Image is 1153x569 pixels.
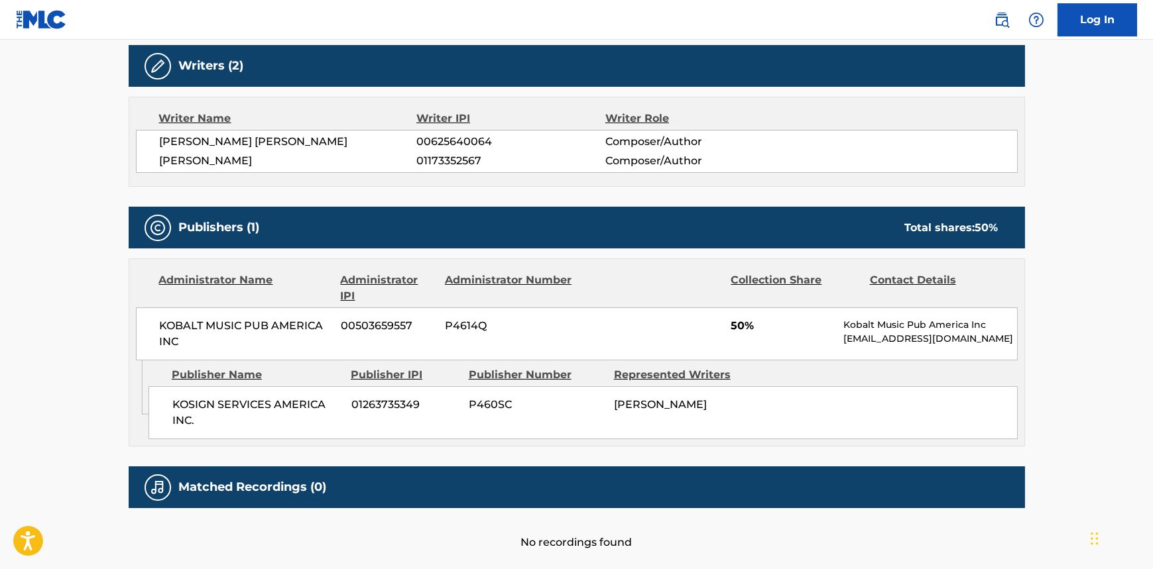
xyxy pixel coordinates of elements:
div: Administrator IPI [341,272,435,304]
img: MLC Logo [16,10,67,29]
img: search [994,12,1010,28]
div: Administrator Number [445,272,574,304]
img: Writers [150,58,166,74]
iframe: Chat Widget [1087,505,1153,569]
div: Total shares: [905,220,999,236]
a: Log In [1058,3,1137,36]
span: 01173352567 [416,153,605,169]
div: Collection Share [731,272,859,304]
div: Publisher Name [172,367,341,383]
span: P460SC [469,397,604,413]
div: Chat-Widget [1087,505,1153,569]
span: 01263735349 [351,397,459,413]
div: Publisher IPI [351,367,459,383]
span: 00625640064 [416,134,605,150]
p: Kobalt Music Pub America Inc [843,318,1016,332]
h5: Matched Recordings (0) [179,480,327,495]
p: [EMAIL_ADDRESS][DOMAIN_NAME] [843,332,1016,346]
div: Help [1023,7,1050,33]
span: KOBALT MUSIC PUB AMERICA INC [160,318,332,350]
div: Represented Writers [614,367,749,383]
span: Composer/Author [605,153,777,169]
a: Public Search [989,7,1015,33]
span: [PERSON_NAME] [160,153,417,169]
span: KOSIGN SERVICES AMERICA INC. [172,397,341,429]
img: help [1028,12,1044,28]
div: Publisher Number [469,367,604,383]
span: 50 % [975,221,999,234]
div: Writer IPI [416,111,605,127]
div: Ziehen [1091,519,1099,558]
img: Publishers [150,220,166,236]
div: No recordings found [129,508,1025,550]
img: Matched Recordings [150,480,166,495]
span: [PERSON_NAME] [614,398,707,411]
div: Administrator Name [159,272,331,304]
span: P4614Q [445,318,574,334]
span: 00503659557 [341,318,435,334]
h5: Writers (2) [179,58,244,74]
span: Composer/Author [605,134,777,150]
div: Writer Role [605,111,777,127]
h5: Publishers (1) [179,220,260,235]
span: [PERSON_NAME] [PERSON_NAME] [160,134,417,150]
span: 50% [731,318,833,334]
div: Writer Name [159,111,417,127]
div: Contact Details [870,272,999,304]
